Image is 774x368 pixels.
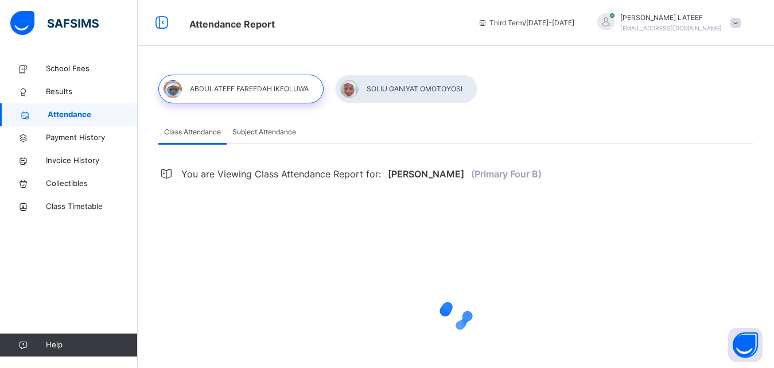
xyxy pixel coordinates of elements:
[620,25,722,32] span: [EMAIL_ADDRESS][DOMAIN_NAME]
[46,201,138,212] span: Class Timetable
[232,127,296,137] span: Subject Attendance
[620,13,722,23] span: [PERSON_NAME] LATEEF
[46,155,138,166] span: Invoice History
[46,132,138,144] span: Payment History
[10,11,99,35] img: safsims
[46,178,138,189] span: Collectibles
[471,161,542,187] span: (Primary Four B)
[388,161,464,187] span: [PERSON_NAME]
[46,86,138,98] span: Results
[46,339,137,351] span: Help
[728,328,763,362] button: Open asap
[48,109,138,121] span: Attendance
[164,127,221,137] span: Class Attendance
[181,161,381,187] span: You are Viewing Class Attendance Report for:
[46,63,138,75] span: School Fees
[189,18,275,30] span: Attendance Report
[478,18,574,28] span: session/term information
[586,13,746,33] div: IDRISLATEEF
